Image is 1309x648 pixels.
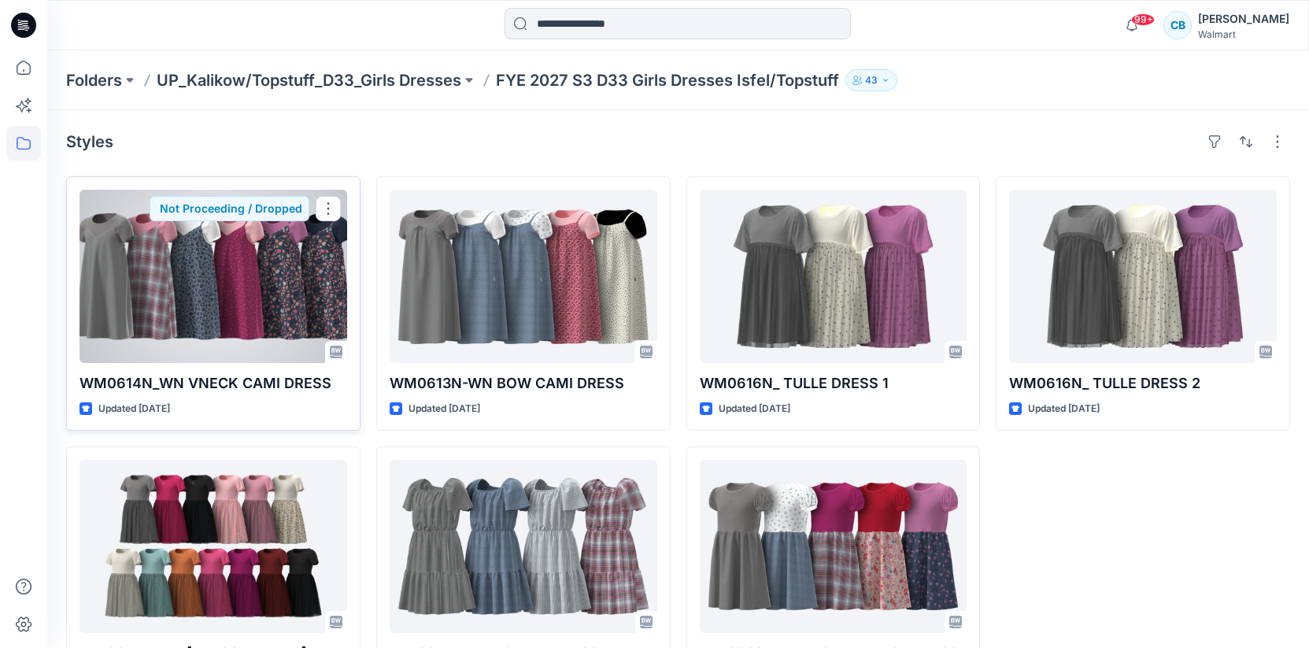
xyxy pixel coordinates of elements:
[1198,9,1289,28] div: [PERSON_NAME]
[1009,372,1277,394] p: WM0616N_ TULLE DRESS 2
[700,190,967,363] a: WM0616N_ TULLE DRESS 1
[80,372,347,394] p: WM0614N_WN VNECK CAMI DRESS
[66,69,122,91] a: Folders
[80,460,347,633] a: WM0617N_WN SS TUTU DRESS
[700,460,967,633] a: WM0620N_WN MIXED MEDIA DRESS
[98,401,170,417] p: Updated [DATE]
[1163,11,1192,39] div: CB
[1131,13,1155,26] span: 99+
[865,72,878,89] p: 43
[1198,28,1289,40] div: Walmart
[719,401,790,417] p: Updated [DATE]
[390,460,657,633] a: WM0615N_WN TIERED DRESS
[390,190,657,363] a: WM0613N-WN BOW CAMI DRESS
[700,372,967,394] p: WM0616N_ TULLE DRESS 1
[80,190,347,363] a: WM0614N_WN VNECK CAMI DRESS
[66,132,113,151] h4: Styles
[1009,190,1277,363] a: WM0616N_ TULLE DRESS 2
[845,69,897,91] button: 43
[157,69,461,91] a: UP_Kalikow/Topstuff_D33_Girls Dresses
[496,69,839,91] p: FYE 2027 S3 D33 Girls Dresses Isfel/Topstuff
[1028,401,1100,417] p: Updated [DATE]
[409,401,480,417] p: Updated [DATE]
[390,372,657,394] p: WM0613N-WN BOW CAMI DRESS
